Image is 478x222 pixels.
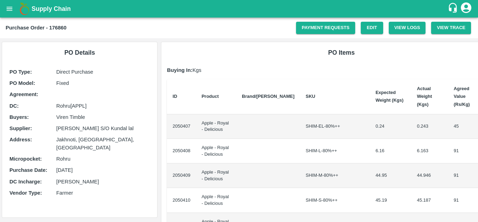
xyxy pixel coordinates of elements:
p: Jakhnoti, [GEOGRAPHIC_DATA], [GEOGRAPHIC_DATA] [56,136,150,152]
p: Fixed [56,79,150,87]
div: account of current user [460,1,472,16]
td: Apple - Royal - Delicious [196,163,236,188]
b: Vendor Type : [9,190,42,196]
p: Rohru [56,155,150,163]
td: SHIM-S-80%++ [300,188,370,213]
b: PO Model : [9,80,35,86]
a: Payment Requests [296,22,355,34]
td: 44.946 [411,163,448,188]
td: 0.243 [411,114,448,139]
b: Purchase Order - 176860 [6,25,66,31]
b: Purchase Date : [9,167,47,173]
b: Actual Weight (Kgs) [417,86,432,107]
b: DC Incharge : [9,179,42,184]
td: SHIM-EL-80%++ [300,114,370,139]
b: DC : [9,103,19,109]
a: Edit [361,22,383,34]
b: Agreement: [9,92,38,97]
a: Supply Chain [31,4,448,14]
td: 2050410 [167,188,196,213]
h6: PO Details [8,48,152,58]
p: Farmer [56,189,150,197]
b: ID [173,94,177,99]
p: [DATE] [56,166,150,174]
p: [PERSON_NAME] [56,178,150,186]
td: 6.16 [370,139,411,163]
td: Apple - Royal - Delicious [196,114,236,139]
td: 2050407 [167,114,196,139]
td: Apple - Royal - Delicious [196,139,236,163]
b: Agreed Value (Rs/Kg) [454,86,470,107]
p: [PERSON_NAME] S/O Kundal lal [56,125,150,132]
b: PO Type : [9,69,32,75]
td: SHIM-L-80%++ [300,139,370,163]
p: Viren Timble [56,113,150,121]
p: Rohru[APPL] [56,102,150,110]
b: Brand/[PERSON_NAME] [242,94,294,99]
b: Product [202,94,219,99]
td: 45.187 [411,188,448,213]
b: Buyers : [9,114,29,120]
b: Buying In: [167,67,192,73]
td: 2050409 [167,163,196,188]
td: 45.19 [370,188,411,213]
button: View Logs [389,22,426,34]
div: customer-support [448,2,460,15]
td: 44.95 [370,163,411,188]
b: Address : [9,137,32,142]
td: 0.24 [370,114,411,139]
b: Micropocket : [9,156,42,162]
img: logo [17,2,31,16]
td: SHIM-M-80%++ [300,163,370,188]
b: Expected Weight (Kgs) [375,90,403,103]
td: 2050408 [167,139,196,163]
b: Supplier : [9,126,32,131]
b: SKU [306,94,315,99]
button: open drawer [1,1,17,17]
p: Direct Purchase [56,68,150,76]
b: Supply Chain [31,5,71,12]
button: View Trace [431,22,471,34]
td: 6.163 [411,139,448,163]
td: Apple - Royal - Delicious [196,188,236,213]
